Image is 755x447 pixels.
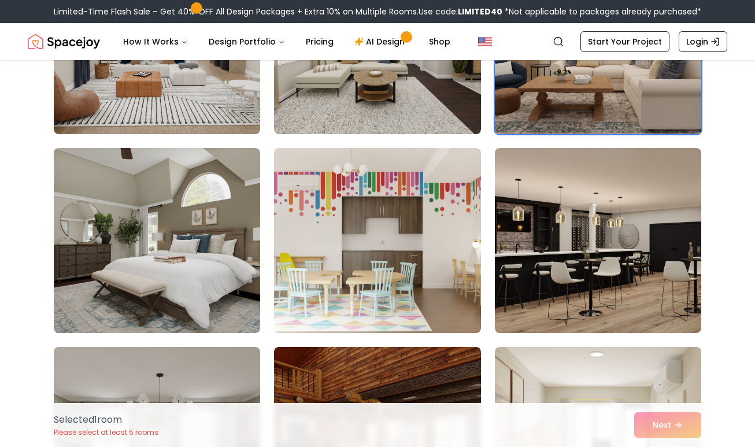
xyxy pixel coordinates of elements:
a: AI Design [345,30,417,53]
button: Design Portfolio [199,30,294,53]
a: Login [679,31,727,52]
img: Spacejoy Logo [28,30,100,53]
p: Selected 1 room [54,413,158,427]
div: Limited-Time Flash Sale – Get 40% OFF All Design Packages + Extra 10% on Multiple Rooms. [54,6,701,17]
img: Room room-35 [274,148,480,333]
p: Please select at least 5 rooms [54,428,158,437]
span: *Not applicable to packages already purchased* [502,6,701,17]
nav: Main [114,30,460,53]
a: Shop [420,30,460,53]
span: Use code: [419,6,502,17]
img: Room room-34 [54,148,260,333]
img: Room room-36 [495,148,701,333]
nav: Global [28,23,727,60]
button: How It Works [114,30,197,53]
img: United States [478,35,492,49]
a: Spacejoy [28,30,100,53]
a: Pricing [297,30,343,53]
b: LIMITED40 [458,6,502,17]
a: Start Your Project [580,31,669,52]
